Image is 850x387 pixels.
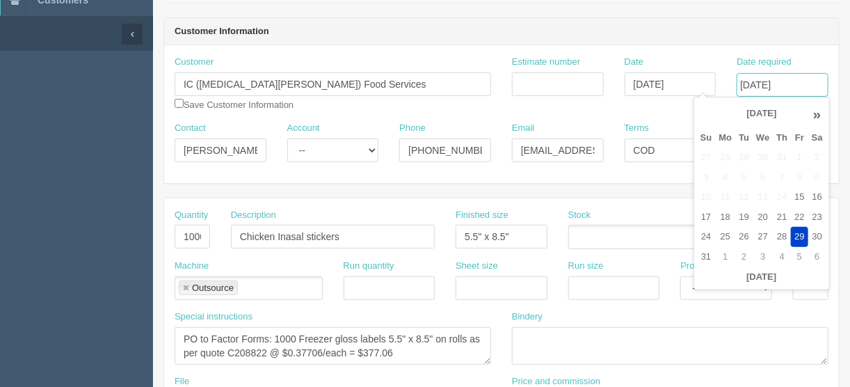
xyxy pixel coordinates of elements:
[716,168,736,188] td: 4
[512,122,535,135] label: Email
[697,207,716,228] td: 17
[716,100,808,128] th: [DATE]
[735,148,753,168] td: 29
[808,128,826,148] th: Sa
[716,247,736,267] td: 1
[773,168,791,188] td: 7
[697,267,826,287] th: [DATE]
[735,207,753,228] td: 19
[753,128,773,148] th: We
[344,260,394,273] label: Run quantity
[773,247,791,267] td: 4
[773,128,791,148] th: Th
[773,207,791,228] td: 21
[735,227,753,247] td: 26
[808,100,826,128] th: »
[192,283,234,292] div: Outsource
[753,187,773,207] td: 13
[808,247,826,267] td: 6
[625,56,643,69] label: Date
[399,122,426,135] label: Phone
[175,122,206,135] label: Contact
[175,56,214,69] label: Customer
[175,72,491,96] input: Enter customer name
[808,148,826,168] td: 2
[791,128,808,148] th: Fr
[512,310,543,324] label: Bindery
[791,207,808,228] td: 22
[808,187,826,207] td: 16
[773,148,791,168] td: 31
[791,227,808,247] td: 29
[512,56,580,69] label: Estimate number
[716,227,736,247] td: 25
[231,209,276,222] label: Description
[773,227,791,247] td: 28
[680,260,702,273] label: Proof
[568,260,604,273] label: Run size
[175,260,209,273] label: Machine
[753,227,773,247] td: 27
[808,207,826,228] td: 23
[625,122,649,135] label: Terms
[791,187,808,207] td: 15
[697,247,716,267] td: 31
[697,148,716,168] td: 27
[716,187,736,207] td: 11
[697,128,716,148] th: Su
[808,168,826,188] td: 9
[737,56,792,69] label: Date required
[773,187,791,207] td: 14
[175,209,208,222] label: Quantity
[791,247,808,267] td: 5
[287,122,320,135] label: Account
[456,260,498,273] label: Sheet size
[753,168,773,188] td: 6
[753,247,773,267] td: 3
[697,187,716,207] td: 10
[716,207,736,228] td: 18
[568,209,591,222] label: Stock
[456,209,508,222] label: Finished size
[808,227,826,247] td: 30
[164,18,839,46] header: Customer Information
[791,168,808,188] td: 8
[735,187,753,207] td: 12
[716,148,736,168] td: 28
[697,227,716,247] td: 24
[753,148,773,168] td: 30
[735,128,753,148] th: Tu
[716,128,736,148] th: Mo
[175,56,491,111] div: Save Customer Information
[697,168,716,188] td: 3
[175,310,252,324] label: Special instructions
[175,327,491,365] textarea: PO to Factor Forms: 1000 Freezer gloss labels 5.5" x 8.5" on rolls as per quote C208822 @ $0.3770...
[791,148,808,168] td: 1
[753,207,773,228] td: 20
[735,168,753,188] td: 5
[735,247,753,267] td: 2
